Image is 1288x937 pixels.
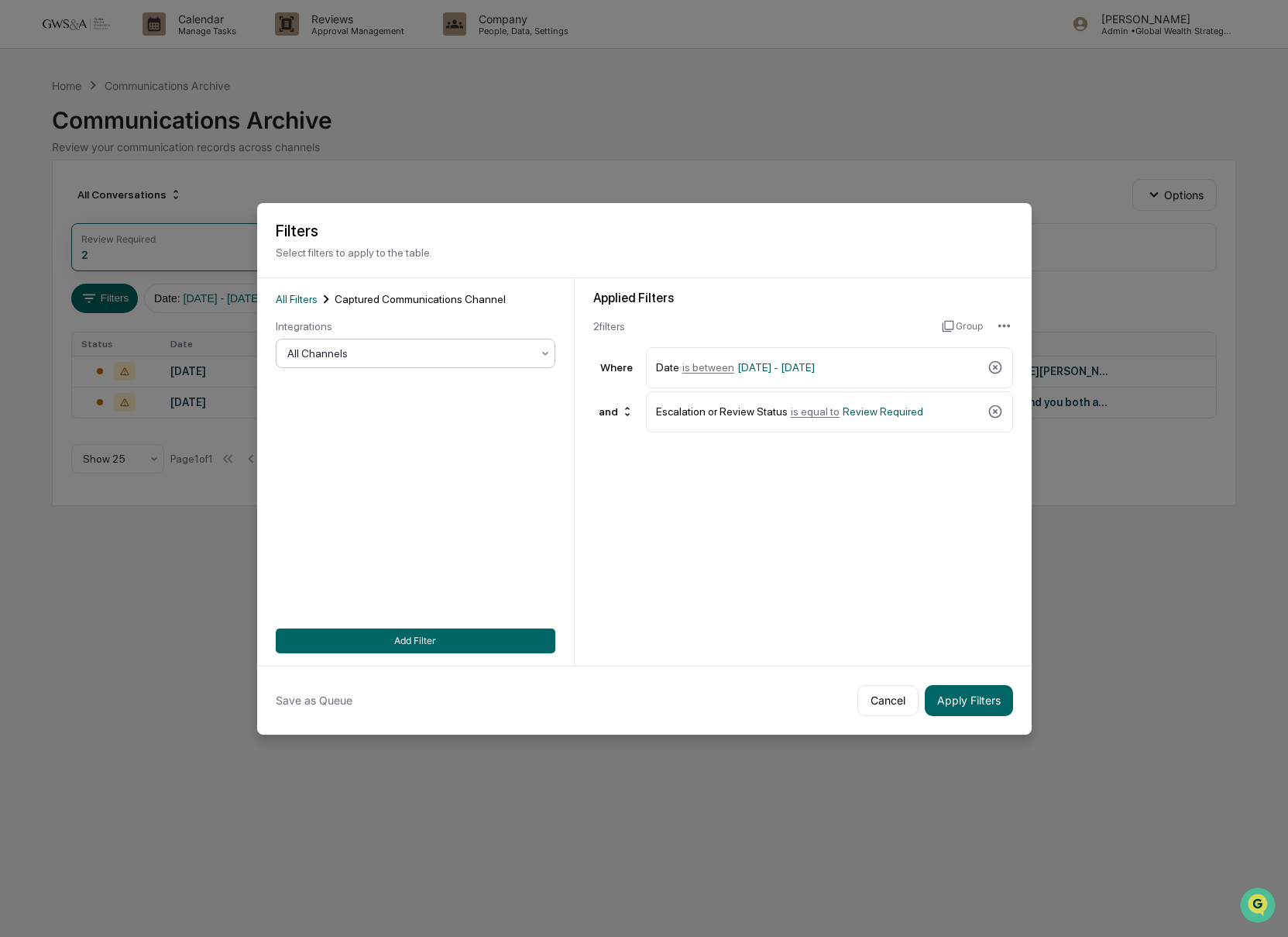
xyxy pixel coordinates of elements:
div: 2 filter s [593,320,930,332]
img: 1746055101610-c473b297-6a78-478c-a979-82029cc54cd1 [15,119,43,146]
div: We're available if you need us! [53,134,196,146]
a: 🖐️Preclearance [9,189,106,217]
button: Cancel [857,685,919,716]
button: Save as Queue [276,685,352,716]
div: Applied Filters [593,291,1013,305]
span: All Filters [276,293,318,305]
a: 🗄️Attestations [106,189,198,217]
span: is between [682,361,734,374]
span: Attestations [128,195,192,211]
span: [DATE] - [DATE] [737,361,815,374]
div: Date [656,354,981,381]
a: Powered byPylon [109,262,187,274]
div: 🖐️ [15,197,28,209]
span: Review Required [843,405,923,418]
h2: Filters [276,222,1013,240]
div: Where [593,361,640,374]
div: Integrations [276,320,555,332]
button: Group [942,314,983,339]
button: Start new chat [263,123,282,142]
a: 🔎Data Lookup [9,219,104,246]
span: is equal to [791,405,840,418]
span: Preclearance [31,195,100,211]
div: and [592,399,640,424]
button: Apply Filters [925,685,1013,716]
div: 🗄️ [112,197,125,209]
p: How can we help? [15,33,282,57]
button: Add Filter [276,629,555,653]
div: 🔎 [15,226,28,239]
span: Captured Communications Channel [335,293,506,305]
span: Pylon [154,263,187,274]
div: Start new chat [53,119,254,134]
iframe: Open customer support [1238,886,1280,928]
p: Select filters to apply to the table. [276,246,1013,259]
div: Escalation or Review Status [656,398,981,425]
span: Data Lookup [31,225,98,240]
